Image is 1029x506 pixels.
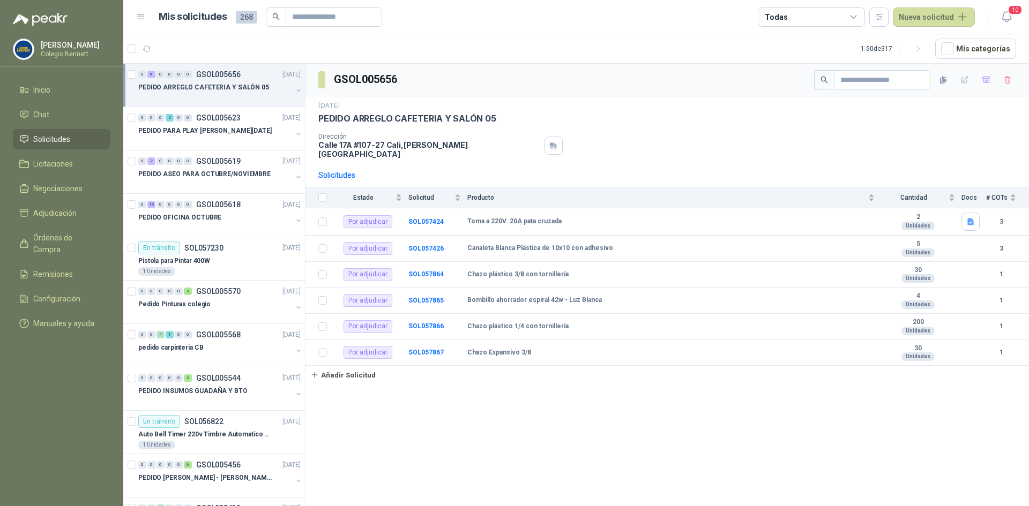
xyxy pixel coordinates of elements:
[318,113,496,124] p: PEDIDO ARREGLO CAFETERIA Y SALÓN 05
[881,266,955,275] b: 30
[282,113,301,123] p: [DATE]
[13,178,110,199] a: Negociaciones
[236,11,257,24] span: 268
[881,292,955,300] b: 4
[408,270,444,278] b: SOL057864
[123,411,305,454] a: En tránsitoSOL056822[DATE] Auto Bell Timer 220v Timbre Automatico Para Colegios, Indust1 Unidades
[184,244,223,252] p: SOL057230
[344,268,392,281] div: Por adjudicar
[881,194,946,201] span: Cantidad
[184,157,192,165] div: 0
[408,322,444,330] a: SOL057866
[138,267,175,276] div: 1 Unidades
[138,461,146,469] div: 0
[13,203,110,223] a: Adjudicación
[881,213,955,222] b: 2
[138,328,303,362] a: 0 0 4 1 0 0 GSOL005568[DATE] pedido carpinteria CB
[986,296,1016,306] b: 1
[33,232,100,255] span: Órdenes de Compra
[138,299,211,309] p: Pedido Pinturas colegio
[467,187,881,208] th: Producto
[175,114,183,122] div: 0
[408,297,444,304] b: SOL057865
[282,286,301,297] p: [DATE]
[184,331,192,338] div: 0
[408,218,444,225] a: SOL057424
[147,461,155,469] div: 0
[147,157,155,165] div: 2
[147,201,155,208] div: 16
[408,194,452,201] span: Solicitud
[138,126,272,136] p: PEDIDO PARA PLAY [PERSON_NAME][DATE]
[138,331,146,338] div: 0
[318,101,340,111] p: [DATE]
[13,129,110,149] a: Solicitudes
[893,7,975,27] button: Nueva solicitud
[33,84,50,96] span: Inicio
[166,201,174,208] div: 0
[166,114,174,122] div: 2
[156,114,165,122] div: 0
[13,228,110,260] a: Órdenes de Compra
[318,169,355,181] div: Solicitudes
[881,344,955,353] b: 30
[986,269,1016,280] b: 1
[282,243,301,253] p: [DATE]
[408,349,444,356] b: SOL057867
[175,71,183,78] div: 0
[821,76,828,84] span: search
[147,331,155,338] div: 0
[986,348,1016,358] b: 1
[33,133,70,145] span: Solicitudes
[986,194,1008,201] span: # COTs
[344,346,392,359] div: Por adjudicar
[33,318,94,329] span: Manuales y ayuda
[33,268,73,280] span: Remisiones
[467,296,602,305] b: Bombillo ahorrador espiral 42w - Luz Blanca
[166,157,174,165] div: 0
[166,461,174,469] div: 0
[305,366,1029,384] a: Añadir Solicitud
[901,352,935,361] div: Unidades
[166,374,174,382] div: 0
[138,429,272,440] p: Auto Bell Timer 220v Timbre Automatico Para Colegios, Indust
[166,288,174,295] div: 0
[13,39,34,59] img: Company Logo
[175,374,183,382] div: 0
[881,318,955,327] b: 200
[272,13,280,20] span: search
[467,270,569,279] b: Chazo plástico 3/8 con tornillería
[986,187,1029,208] th: # COTs
[282,373,301,383] p: [DATE]
[156,331,165,338] div: 4
[282,156,301,167] p: [DATE]
[138,68,303,102] a: 0 6 0 0 0 0 GSOL005656[DATE] PEDIDO ARREGLO CAFETERIA Y SALÓN 05
[138,386,248,396] p: PEDIDO INSUMOS GUADAÑA Y BTO
[138,441,175,449] div: 1 Unidades
[184,71,192,78] div: 0
[156,288,165,295] div: 0
[13,264,110,284] a: Remisiones
[33,207,77,219] span: Adjudicación
[159,9,227,25] h1: Mis solicitudes
[408,245,444,252] a: SOL057426
[41,51,108,57] p: Colegio Bennett
[138,458,303,493] a: 0 0 0 0 0 6 GSOL005456[DATE] PEDIDO [PERSON_NAME] - [PERSON_NAME]
[175,288,183,295] div: 0
[344,215,392,228] div: Por adjudicar
[196,331,241,338] p: GSOL005568
[33,158,73,170] span: Licitaciones
[147,374,155,382] div: 0
[196,114,241,122] p: GSOL005623
[318,133,540,140] p: Dirección
[156,461,165,469] div: 0
[861,40,927,57] div: 1 - 50 de 317
[901,300,935,309] div: Unidades
[138,213,221,223] p: PEDIDO OFICINA OCTUBRE
[175,331,183,338] div: 0
[184,374,192,382] div: 3
[467,349,531,357] b: Chazo Expansivo 3/8
[935,39,1016,59] button: Mís categorías
[184,418,223,425] p: SOL056822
